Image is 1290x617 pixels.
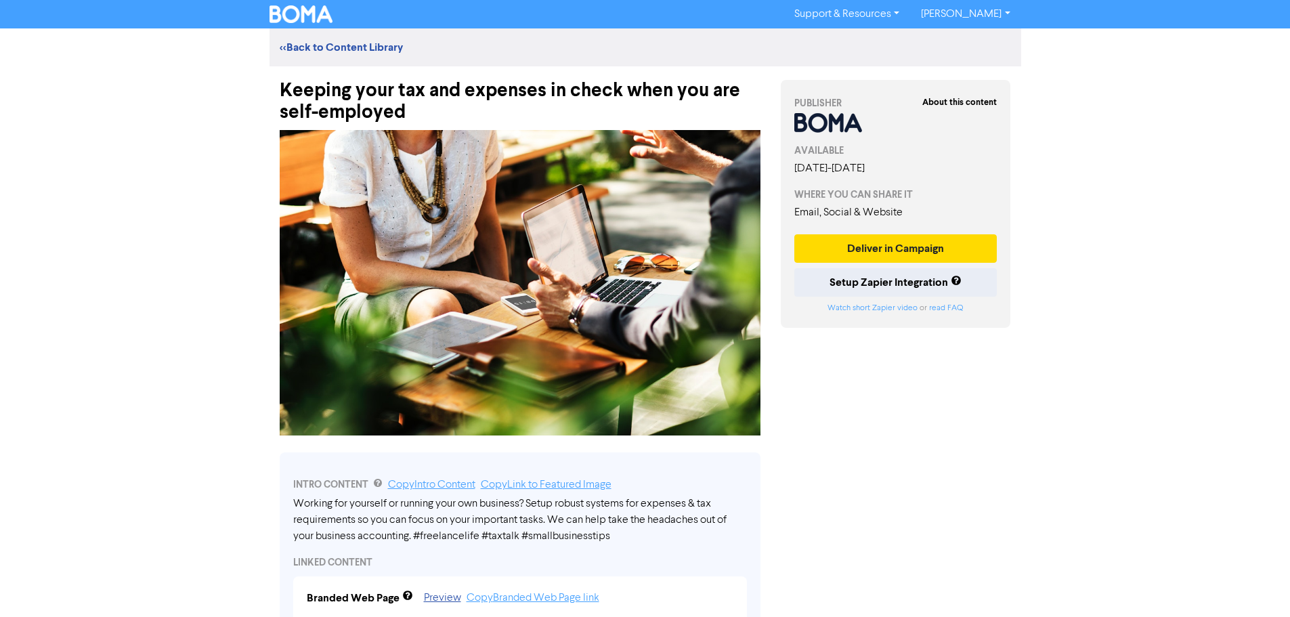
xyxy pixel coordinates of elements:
a: Watch short Zapier video [827,304,918,312]
div: Keeping your tax and expenses in check when you are self-employed [280,66,760,123]
div: INTRO CONTENT [293,477,747,493]
a: read FAQ [929,304,963,312]
div: LINKED CONTENT [293,555,747,570]
div: Email, Social & Website [794,205,997,221]
div: PUBLISHER [794,96,997,110]
img: BOMA Logo [270,5,333,23]
strong: About this content [922,97,997,108]
div: Working for yourself or running your own business? Setup robust systems for expenses & tax requir... [293,496,747,545]
button: Setup Zapier Integration [794,268,997,297]
div: [DATE] - [DATE] [794,161,997,177]
a: Copy Link to Featured Image [481,480,611,490]
a: Copy Branded Web Page link [467,593,599,603]
div: AVAILABLE [794,144,997,158]
a: [PERSON_NAME] [910,3,1020,25]
button: Deliver in Campaign [794,234,997,263]
a: Preview [424,593,461,603]
iframe: Chat Widget [1120,471,1290,617]
div: or [794,302,997,314]
a: Support & Resources [783,3,910,25]
div: Branded Web Page [307,590,400,606]
a: <<Back to Content Library [280,41,403,54]
a: Copy Intro Content [388,480,475,490]
div: WHERE YOU CAN SHARE IT [794,188,997,202]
